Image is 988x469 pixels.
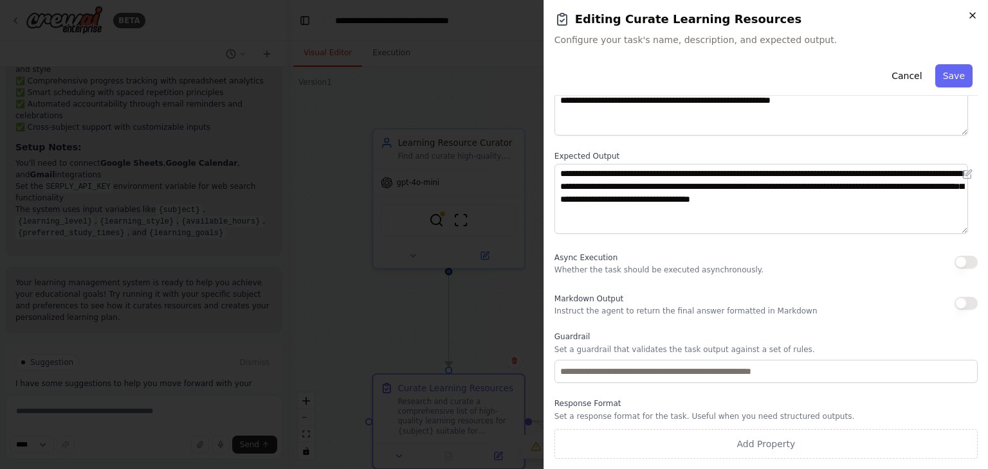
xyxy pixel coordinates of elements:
[554,306,818,316] p: Instruct the agent to return the final answer formatted in Markdown
[554,253,617,262] span: Async Execution
[554,344,978,355] p: Set a guardrail that validates the task output against a set of rules.
[884,64,929,87] button: Cancel
[554,151,978,161] label: Expected Output
[554,265,764,275] p: Whether the task should be executed asynchronously.
[554,294,623,303] span: Markdown Output
[554,398,978,409] label: Response Format
[960,166,975,182] button: Open in editor
[554,33,978,46] span: Configure your task's name, description, and expected output.
[554,332,978,342] label: Guardrail
[935,64,973,87] button: Save
[554,429,978,459] button: Add Property
[554,411,978,421] p: Set a response format for the task. Useful when you need structured outputs.
[554,10,978,28] h2: Editing Curate Learning Resources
